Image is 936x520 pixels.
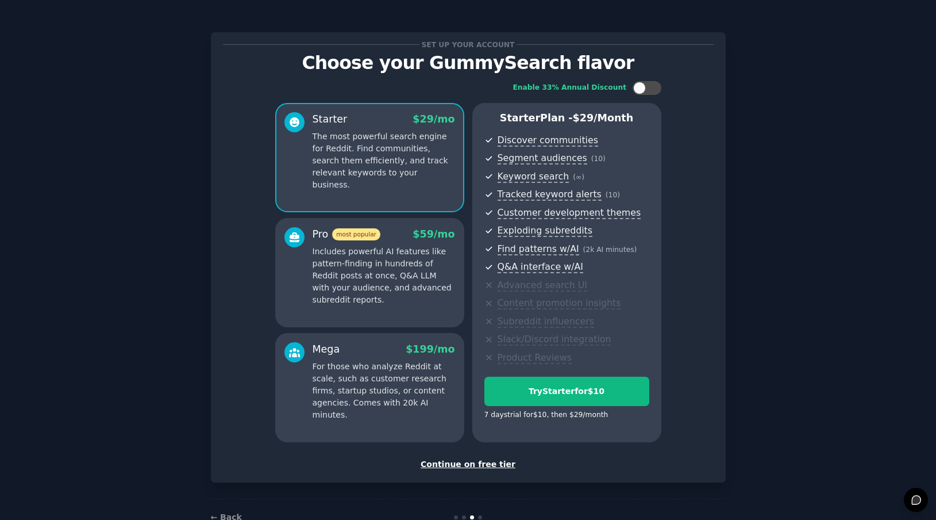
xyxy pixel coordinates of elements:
span: most popular [332,228,380,240]
div: Mega [313,342,340,357]
p: Starter Plan - [484,111,649,125]
span: Customer development themes [498,207,641,219]
span: Set up your account [419,39,517,51]
span: ( 2k AI minutes ) [583,246,637,254]
button: TryStarterfor$10 [484,377,649,406]
span: Exploding subreddits [498,225,592,237]
span: Segment audiences [498,152,587,165]
span: $ 29 /month [573,112,634,124]
span: Keyword search [498,171,569,183]
div: Starter [313,112,348,127]
p: Choose your GummySearch flavor [223,53,714,73]
span: Product Reviews [498,352,572,364]
span: Tracked keyword alerts [498,189,602,201]
span: Advanced search UI [498,280,587,292]
div: 7 days trial for $10 , then $ 29 /month [484,410,608,420]
span: Subreddit influencers [498,316,594,328]
p: For those who analyze Reddit at scale, such as customer research firms, startup studios, or conte... [313,361,455,421]
div: Continue on free tier [223,458,714,471]
span: Find patterns w/AI [498,243,579,255]
div: Enable 33% Annual Discount [513,83,627,93]
div: Pro [313,227,380,242]
span: ( 10 ) [606,191,620,199]
span: ( 10 ) [591,155,606,163]
p: The most powerful search engine for Reddit. Find communities, search them efficiently, and track ... [313,131,455,191]
p: Includes powerful AI features like pattern-finding in hundreds of Reddit posts at once, Q&A LLM w... [313,246,455,306]
span: Q&A interface w/AI [498,261,583,273]
span: $ 199 /mo [406,343,454,355]
span: Discover communities [498,135,598,147]
div: Try Starter for $10 [485,385,649,397]
span: $ 29 /mo [413,113,454,125]
span: ( ∞ ) [573,173,584,181]
span: Content promotion insights [498,297,621,309]
span: $ 59 /mo [413,228,454,240]
span: Slack/Discord integration [498,334,611,346]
